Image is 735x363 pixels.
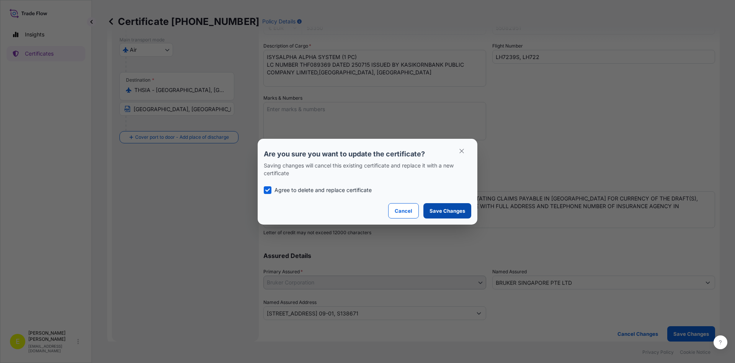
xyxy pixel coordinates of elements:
[395,207,412,215] p: Cancel
[264,162,471,177] p: Saving changes will cancel this existing certificate and replace it with a new certificate
[264,149,471,159] p: Are you sure you want to update the certificate?
[430,207,465,215] p: Save Changes
[274,186,372,194] p: Agree to delete and replace certificate
[388,203,419,218] button: Cancel
[423,203,471,218] button: Save Changes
